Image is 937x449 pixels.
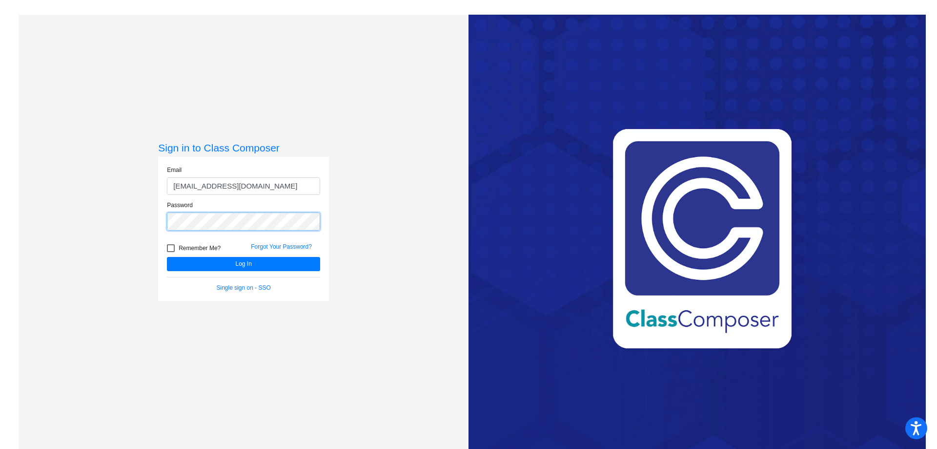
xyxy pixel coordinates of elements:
[158,142,329,154] h3: Sign in to Class Composer
[217,284,271,291] a: Single sign on - SSO
[179,242,221,254] span: Remember Me?
[167,166,182,174] label: Email
[167,201,193,210] label: Password
[167,257,320,271] button: Log In
[251,243,312,250] a: Forgot Your Password?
